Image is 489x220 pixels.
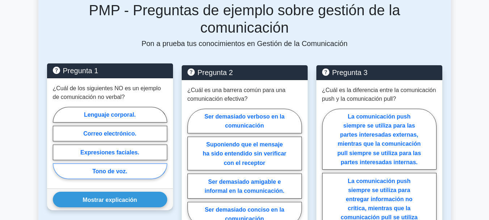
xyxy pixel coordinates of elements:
font: Mostrar explicación [83,196,137,203]
font: Pregunta 3 [332,69,368,76]
font: ¿Cuál es una barrera común para una comunicación efectiva? [187,87,286,102]
font: La comunicación push siempre se utiliza para las partes interesadas externas, mientras que la com... [337,113,421,165]
font: Suponiendo que el mensaje ha sido entendido sin verificar con el receptor [203,141,286,166]
font: ¿Cuál de los siguientes NO es un ejemplo de comunicación no verbal? [53,85,161,100]
font: Lenguaje corporal. [84,112,136,118]
font: Pregunta 1 [63,67,98,75]
font: Ser demasiado verboso en la comunicación [205,113,284,129]
font: ¿Cuál es la diferencia entre la comunicación push y la comunicación pull? [322,87,436,102]
font: Correo electrónico. [83,130,136,137]
font: Pregunta 2 [198,69,233,76]
font: Tono de voz. [92,168,127,174]
font: Ser demasiado amigable e informal en la comunicación. [205,178,284,194]
button: Mostrar explicación [53,192,167,207]
font: Pon a prueba tus conocimientos en Gestión de la Comunicación [142,40,347,47]
font: Expresiones faciales. [80,149,139,155]
font: PMP - Preguntas de ejemplo sobre gestión de la comunicación [89,2,400,36]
